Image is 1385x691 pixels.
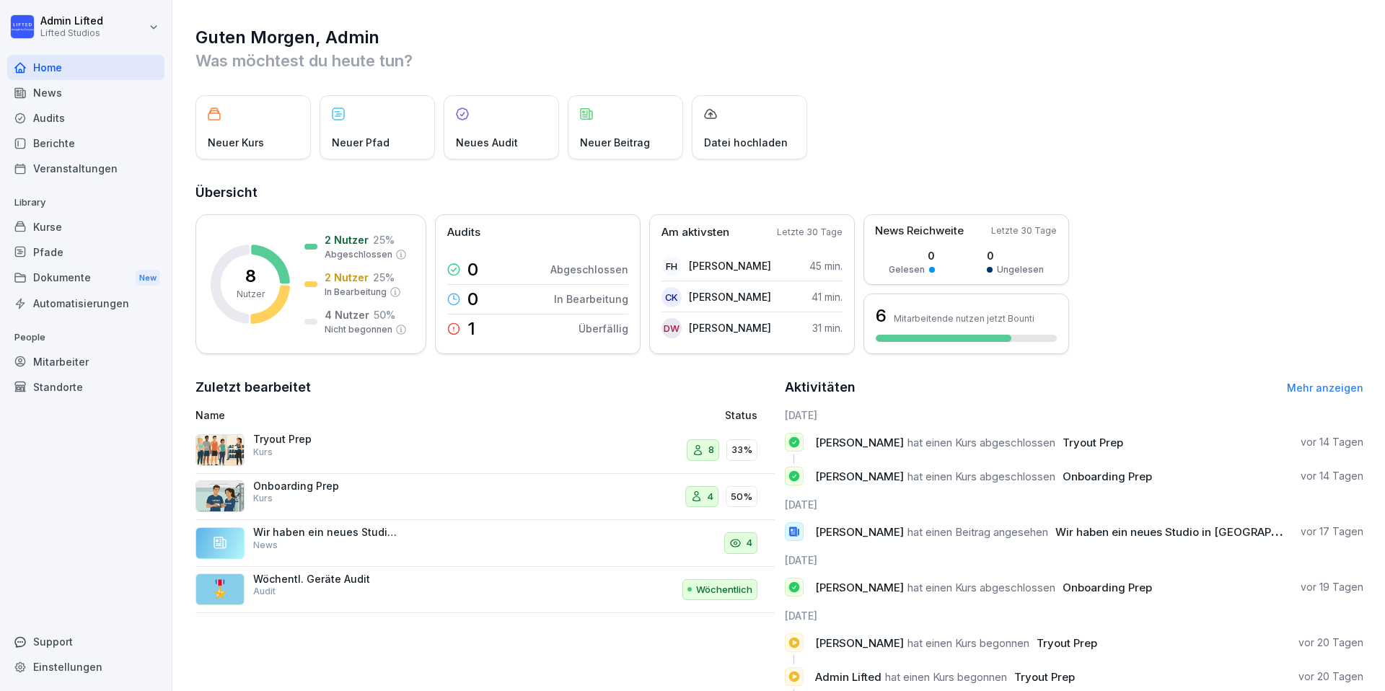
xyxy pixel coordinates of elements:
span: Tryout Prep [1014,670,1075,684]
p: Abgeschlossen [325,248,392,261]
p: Gelesen [889,263,925,276]
img: e329q9jj112p7rzo7pfbp556.png [195,434,245,466]
p: vor 17 Tagen [1301,524,1363,539]
h2: Aktivitäten [785,377,856,397]
span: hat einen Kurs abgeschlossen [907,436,1055,449]
p: 1 [467,320,475,338]
p: 50% [731,490,752,504]
div: Dokumente [7,265,164,291]
p: People [7,326,164,349]
p: 25 % [373,270,395,285]
a: Home [7,55,164,80]
h1: Guten Morgen, Admin [195,26,1363,49]
a: News [7,80,164,105]
h6: [DATE] [785,553,1364,568]
span: Wir haben ein neues Studio in [GEOGRAPHIC_DATA] gelauncht [1055,525,1381,539]
p: News [253,539,278,552]
p: 0 [987,248,1044,263]
p: 0 [889,248,935,263]
span: Onboarding Prep [1063,470,1152,483]
p: vor 14 Tagen [1301,469,1363,483]
p: Neuer Kurs [208,135,264,150]
p: 4 [707,490,713,504]
span: Tryout Prep [1037,636,1097,650]
a: Veranstaltungen [7,156,164,181]
p: News Reichweite [875,223,964,239]
p: 🎖️ [209,576,231,602]
p: Am aktivsten [661,224,729,241]
div: FH [661,256,682,276]
p: vor 20 Tagen [1298,635,1363,650]
p: 33% [731,443,752,457]
p: Letzte 30 Tage [777,226,843,239]
p: 31 min. [812,320,843,335]
p: 8 [708,443,714,457]
a: Wir haben ein neues Studio in [GEOGRAPHIC_DATA] gelaunchtNews4 [195,520,775,567]
p: vor 19 Tagen [1301,580,1363,594]
p: Tryout Prep [253,433,397,446]
p: Status [725,408,757,423]
a: Mitarbeiter [7,349,164,374]
p: 4 [746,536,752,550]
p: 45 min. [809,258,843,273]
p: [PERSON_NAME] [689,320,771,335]
p: Wöchentlich [696,583,752,597]
p: 0 [467,261,478,278]
h6: [DATE] [785,408,1364,423]
div: CK [661,287,682,307]
a: 🎖️Wöchentl. Geräte AuditAuditWöchentlich [195,567,775,614]
a: Einstellungen [7,654,164,679]
p: Neuer Pfad [332,135,390,150]
p: Neues Audit [456,135,518,150]
h2: Zuletzt bearbeitet [195,377,775,397]
span: [PERSON_NAME] [815,525,904,539]
p: Nutzer [237,288,265,301]
p: [PERSON_NAME] [689,258,771,273]
p: 41 min. [812,289,843,304]
h3: 6 [876,304,887,328]
span: Tryout Prep [1063,436,1123,449]
p: 50 % [374,307,395,322]
span: [PERSON_NAME] [815,581,904,594]
span: hat einen Kurs begonnen [885,670,1007,684]
a: DokumenteNew [7,265,164,291]
img: wbumqwl1ye2owlq8gukv6njl.png [195,480,245,512]
p: 2 Nutzer [325,232,369,247]
p: vor 14 Tagen [1301,435,1363,449]
a: Berichte [7,131,164,156]
span: Onboarding Prep [1063,581,1152,594]
h2: Übersicht [195,182,1363,203]
span: hat einen Kurs begonnen [907,636,1029,650]
p: Onboarding Prep [253,480,397,493]
span: Admin Lifted [815,670,881,684]
p: Ungelesen [997,263,1044,276]
p: Mitarbeitende nutzen jetzt Bounti [894,313,1034,324]
a: Automatisierungen [7,291,164,316]
p: vor 20 Tagen [1298,669,1363,684]
p: In Bearbeitung [554,291,628,307]
a: Audits [7,105,164,131]
span: hat einen Kurs abgeschlossen [907,470,1055,483]
p: Kurs [253,492,273,505]
a: Pfade [7,239,164,265]
a: Onboarding PrepKurs450% [195,474,775,521]
h6: [DATE] [785,497,1364,512]
p: Nicht begonnen [325,323,392,336]
p: Letzte 30 Tage [991,224,1057,237]
span: [PERSON_NAME] [815,470,904,483]
p: Wir haben ein neues Studio in [GEOGRAPHIC_DATA] gelauncht [253,526,397,539]
p: Was möchtest du heute tun? [195,49,1363,72]
p: 4 Nutzer [325,307,369,322]
span: hat einen Kurs abgeschlossen [907,581,1055,594]
span: hat einen Beitrag angesehen [907,525,1048,539]
p: Library [7,191,164,214]
span: [PERSON_NAME] [815,636,904,650]
div: Standorte [7,374,164,400]
a: Mehr anzeigen [1287,382,1363,394]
